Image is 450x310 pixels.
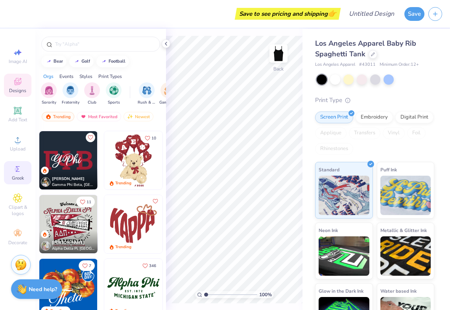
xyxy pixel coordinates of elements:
[319,236,369,276] img: Neon Ink
[404,7,424,21] button: Save
[59,73,74,80] div: Events
[97,131,155,189] img: ed8a0703-4068-44e4-bde4-f5b3955f9986
[8,117,27,123] span: Add Text
[74,59,80,64] img: trend_line.gif
[315,39,416,59] span: Los Angeles Apparel Baby Rib Spaghetti Tank
[10,146,26,152] span: Upload
[383,127,405,139] div: Vinyl
[159,100,177,106] span: Game Day
[395,111,433,123] div: Digital Print
[127,114,133,119] img: Newest.gif
[42,100,56,106] span: Sorority
[115,180,131,186] div: Trending
[77,112,121,121] div: Most Favorited
[159,82,177,106] button: filter button
[380,165,397,174] span: Puff Ink
[62,82,79,106] button: filter button
[53,59,63,63] div: bear
[108,100,120,106] span: Sports
[359,61,376,68] span: # 43011
[237,8,339,20] div: Save to see pricing and shipping
[315,127,347,139] div: Applique
[80,114,87,119] img: most_fav.gif
[149,264,156,268] span: 346
[315,143,353,155] div: Rhinestones
[84,82,100,106] div: filter for Club
[41,82,57,106] button: filter button
[42,112,74,121] div: Trending
[44,86,53,95] img: Sorority Image
[12,175,24,181] span: Greek
[151,197,160,206] button: Like
[159,82,177,106] div: filter for Game Day
[315,61,355,68] span: Los Angeles Apparel
[380,287,417,295] span: Water based Ink
[84,82,100,106] button: filter button
[41,56,66,67] button: bear
[98,73,122,80] div: Print Types
[29,286,57,293] strong: Need help?
[124,112,153,121] div: Newest
[115,244,131,250] div: Trending
[328,9,336,18] span: 👉
[343,6,400,22] input: Untitled Design
[76,197,95,207] button: Like
[39,195,98,253] img: 8e53ebf9-372a-43e2-8144-f469002dff18
[46,59,52,64] img: trend_line.gif
[89,264,91,268] span: 7
[62,82,79,106] div: filter for Fraternity
[52,240,85,245] span: [PERSON_NAME]
[151,136,156,140] span: 10
[104,131,162,189] img: 587403a7-0594-4a7f-b2bd-0ca67a3ff8dd
[41,241,50,251] img: Avatar
[109,59,125,63] div: football
[66,86,75,95] img: Fraternity Image
[162,195,220,253] img: fd744f7f-4820-4d0d-9aea-2e48ed7306a2
[109,86,118,95] img: Sports Image
[380,61,419,68] span: Minimum Order: 12 +
[87,200,91,204] span: 11
[349,127,380,139] div: Transfers
[315,111,353,123] div: Screen Print
[319,165,339,174] span: Standard
[319,176,369,215] img: Standard
[141,133,160,143] button: Like
[142,86,151,95] img: Rush & Bid Image
[52,246,94,252] span: Alpha Delta Pi, [GEOGRAPHIC_DATA][US_STATE] at [GEOGRAPHIC_DATA]
[106,82,122,106] button: filter button
[164,86,173,95] img: Game Day Image
[356,111,393,123] div: Embroidery
[407,127,426,139] div: Foil
[319,287,363,295] span: Glow in the Dark Ink
[319,226,338,234] span: Neon Ink
[4,204,31,217] span: Clipart & logos
[96,56,129,67] button: football
[259,291,272,298] span: 100 %
[9,87,26,94] span: Designs
[104,195,162,253] img: 9c895d0a-0e60-4850-8b8a-7fa94af1bcc9
[97,195,155,253] img: 99edcb88-b669-4548-8e21-b6703597cff9
[81,59,90,63] div: golf
[52,176,85,182] span: [PERSON_NAME]
[69,56,94,67] button: golf
[39,131,98,189] img: 10ef5382-3d24-445d-879c-d7fce23abcd1
[380,176,431,215] img: Puff Ink
[79,260,95,271] button: Like
[62,100,79,106] span: Fraternity
[273,65,284,72] div: Back
[315,96,434,105] div: Print Type
[380,226,427,234] span: Metallic & Glitter Ink
[79,73,92,80] div: Styles
[380,236,431,276] img: Metallic & Glitter Ink
[138,82,156,106] button: filter button
[106,82,122,106] div: filter for Sports
[271,46,286,61] img: Back
[139,260,160,271] button: Like
[86,133,95,142] button: Like
[101,59,107,64] img: trend_line.gif
[88,86,96,95] img: Club Image
[162,131,220,189] img: e74243e0-e378-47aa-a400-bc6bcb25063a
[8,239,27,246] span: Decorate
[9,58,27,65] span: Image AI
[41,177,50,187] img: Avatar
